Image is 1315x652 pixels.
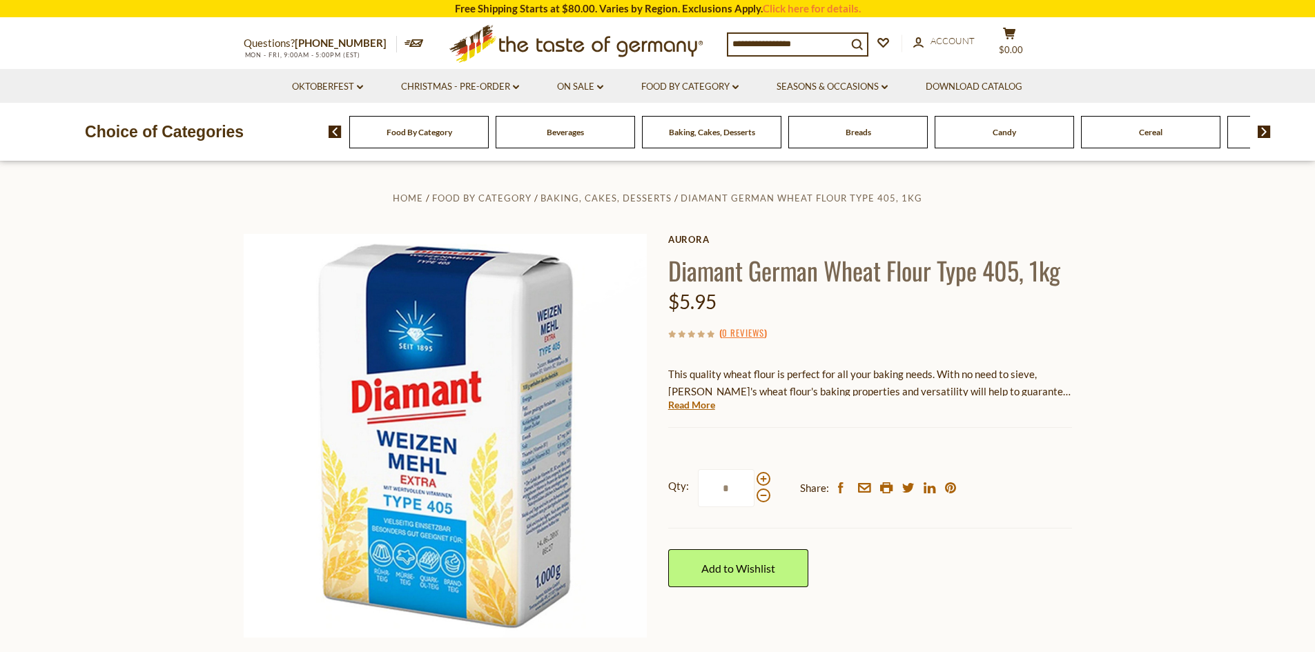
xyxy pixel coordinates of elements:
a: Oktoberfest [292,79,363,95]
a: Seasons & Occasions [777,79,888,95]
a: Aurora [668,234,1072,245]
a: Candy [993,127,1016,137]
a: Add to Wishlist [668,549,808,587]
span: MON - FRI, 9:00AM - 5:00PM (EST) [244,51,361,59]
a: Baking, Cakes, Desserts [540,192,672,204]
a: Download Catalog [926,79,1022,95]
a: [PHONE_NUMBER] [295,37,387,49]
a: Beverages [547,127,584,137]
a: Food By Category [432,192,532,204]
span: Account [931,35,975,46]
a: Read More [668,398,715,412]
span: $0.00 [999,44,1023,55]
input: Qty: [698,469,754,507]
span: This quality wheat flour is perfect for all your baking needs. With no need to sieve, [PERSON_NAM... [668,368,1071,415]
button: $0.00 [989,27,1031,61]
a: Food By Category [387,127,452,137]
span: $5.95 [668,290,717,313]
a: Diamant German Wheat Flour Type 405, 1kg [681,192,922,204]
a: 0 Reviews [722,326,764,341]
a: Account [913,34,975,49]
p: Questions? [244,34,397,52]
a: Breads [846,127,871,137]
a: On Sale [557,79,603,95]
a: Home [393,192,423,204]
img: Diamant German Wheat Flour Type 405, 1kg [244,234,647,638]
a: Cereal [1139,127,1162,137]
a: Click here for details. [763,2,861,14]
img: next arrow [1258,126,1271,138]
a: Food By Category [641,79,739,95]
span: Share: [800,480,829,497]
span: ( ) [719,326,767,339]
a: Christmas - PRE-ORDER [401,79,519,95]
strong: Qty: [668,477,689,495]
h1: Diamant German Wheat Flour Type 405, 1kg [668,255,1072,286]
img: previous arrow [329,126,342,138]
a: Baking, Cakes, Desserts [669,127,755,137]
